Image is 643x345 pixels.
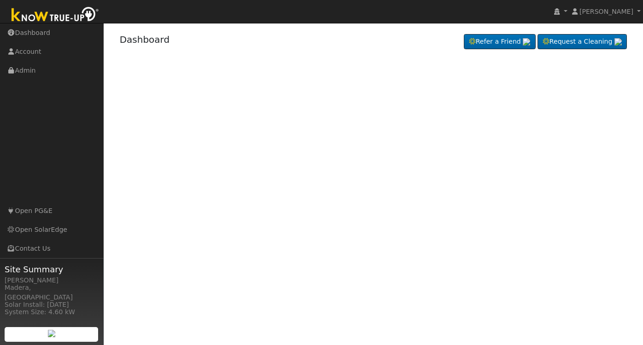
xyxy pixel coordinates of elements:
[614,38,622,46] img: retrieve
[5,300,99,310] div: Solar Install: [DATE]
[7,5,104,26] img: Know True-Up
[5,263,99,276] span: Site Summary
[5,307,99,317] div: System Size: 4.60 kW
[5,276,99,285] div: [PERSON_NAME]
[464,34,536,50] a: Refer a Friend
[48,330,55,337] img: retrieve
[5,283,99,302] div: Madera, [GEOGRAPHIC_DATA]
[120,34,170,45] a: Dashboard
[538,34,627,50] a: Request a Cleaning
[523,38,530,46] img: retrieve
[579,8,633,15] span: [PERSON_NAME]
